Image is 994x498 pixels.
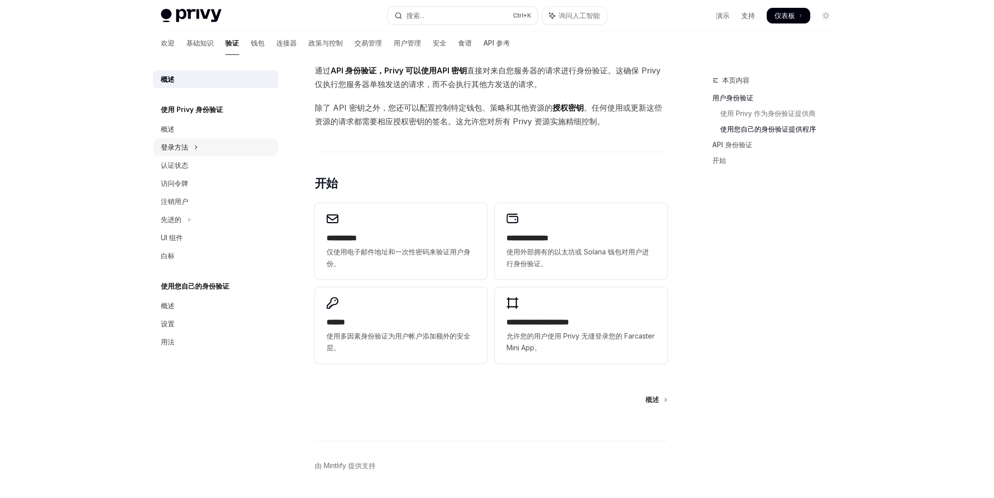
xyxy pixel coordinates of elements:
a: 用法 [153,333,278,351]
a: 使用您自己的身份验证提供程序 [712,121,841,137]
a: 由 Mintlify 提供支持 [315,461,376,471]
font: API 密钥 [437,66,467,75]
a: 设置 [153,315,278,333]
font: 设置 [161,319,175,328]
a: 用户身份验证 [712,90,841,106]
font: 用户身份验证 [712,93,753,102]
a: 演示 [716,11,729,21]
font: 认证状态 [161,161,188,169]
a: 概述 [645,395,666,405]
font: 本页内容 [722,76,750,84]
font: 食谱 [458,39,472,47]
font: 使用外部拥有的以太坊或 Solana 钱包对用户进行身份验证。 [507,248,649,268]
font: 概述 [161,301,175,310]
font: UI 组件 [161,233,183,242]
a: **** *使用多因素身份验证为用户帐户添加额外的安全层。 [315,287,487,363]
font: 欢迎 [161,39,175,47]
img: 灯光标志 [161,9,221,23]
font: 仅使用电子邮件地址和一次性密码来验证用户身份。 [327,248,470,268]
a: 钱包 [251,31,265,55]
button: 切换登录方法部分 [153,138,278,156]
font: 概述 [161,125,175,133]
a: 使用 Privy 作为身份验证提供商 [712,106,841,121]
font: 使用 Privy 身份验证 [161,105,223,113]
button: 打开搜索 [388,7,537,24]
a: UI 组件 [153,229,278,247]
font: 由 Mintlify 提供支持 [315,461,376,470]
font: API 身份验证，Privy 可以使用 [331,66,437,75]
a: 概述 [153,297,278,315]
font: 仪表板 [774,11,795,20]
font: 通过 [315,66,331,75]
font: 先进的 [161,215,181,224]
button: 切换助手面板 [542,7,607,24]
font: 政策与控制 [309,39,343,47]
font: 使用多因素身份验证为用户帐户添加额外的安全层。 [327,332,470,352]
a: 支持 [741,11,755,21]
font: 注销用户 [161,197,188,205]
font: 使用您自己的身份验证提供程序 [720,125,816,133]
font: 概述 [645,395,659,404]
font: 演示 [716,11,729,20]
a: 仪表板 [767,8,810,23]
font: Ctrl [513,12,523,19]
font: 使用 Privy 作为身份验证提供商 [720,109,816,117]
font: 概述 [161,75,175,83]
button: 切换暗模式 [818,8,834,23]
a: 欢迎 [161,31,175,55]
a: API 身份验证 [712,137,841,153]
a: 用户管理 [394,31,421,55]
font: 白标 [161,251,175,260]
a: 验证 [225,31,239,55]
font: 允许您的用户使用 Privy 无缝登录您的 Farcaster Mini App。 [507,332,655,352]
font: API 身份验证 [712,140,752,149]
font: 钱包 [251,39,265,47]
font: 用户管理 [394,39,421,47]
a: 白标 [153,247,278,265]
font: 基础知识 [186,39,214,47]
a: 认证状态 [153,157,278,174]
font: 安全 [433,39,446,47]
a: 访问令牌 [153,175,278,192]
font: 支持 [741,11,755,20]
font: 开始 [712,156,726,164]
font: API 参考 [484,39,510,47]
font: 交易管理 [354,39,382,47]
a: 连接器 [276,31,297,55]
a: 交易管理 [354,31,382,55]
a: 基础知识 [186,31,214,55]
font: 搜索... [406,11,424,20]
font: +K [523,12,531,19]
font: 登录方法 [161,143,188,151]
a: 概述 [153,70,278,88]
a: 食谱 [458,31,472,55]
a: 开始 [712,153,841,168]
font: 除了 API 密钥之外，您还可以配置控制特定钱包、策略和其他资源的 [315,103,552,113]
button: 切换高级部分 [153,211,278,228]
font: 用法 [161,338,175,346]
font: 直接对来自您服务器的请求进行身份验证 [467,66,608,75]
font: 开始 [315,176,338,190]
font: 验证 [225,39,239,47]
font: 询问人工智能 [559,11,600,20]
font: 授权密钥 [552,103,584,113]
font: 使用您自己的身份验证 [161,282,229,290]
a: API 参考 [484,31,510,55]
font: 访问令牌 [161,179,188,187]
font: 连接器 [276,39,297,47]
a: 安全 [433,31,446,55]
a: 概述 [153,120,278,138]
a: 政策与控制 [309,31,343,55]
a: 注销用户 [153,193,278,210]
